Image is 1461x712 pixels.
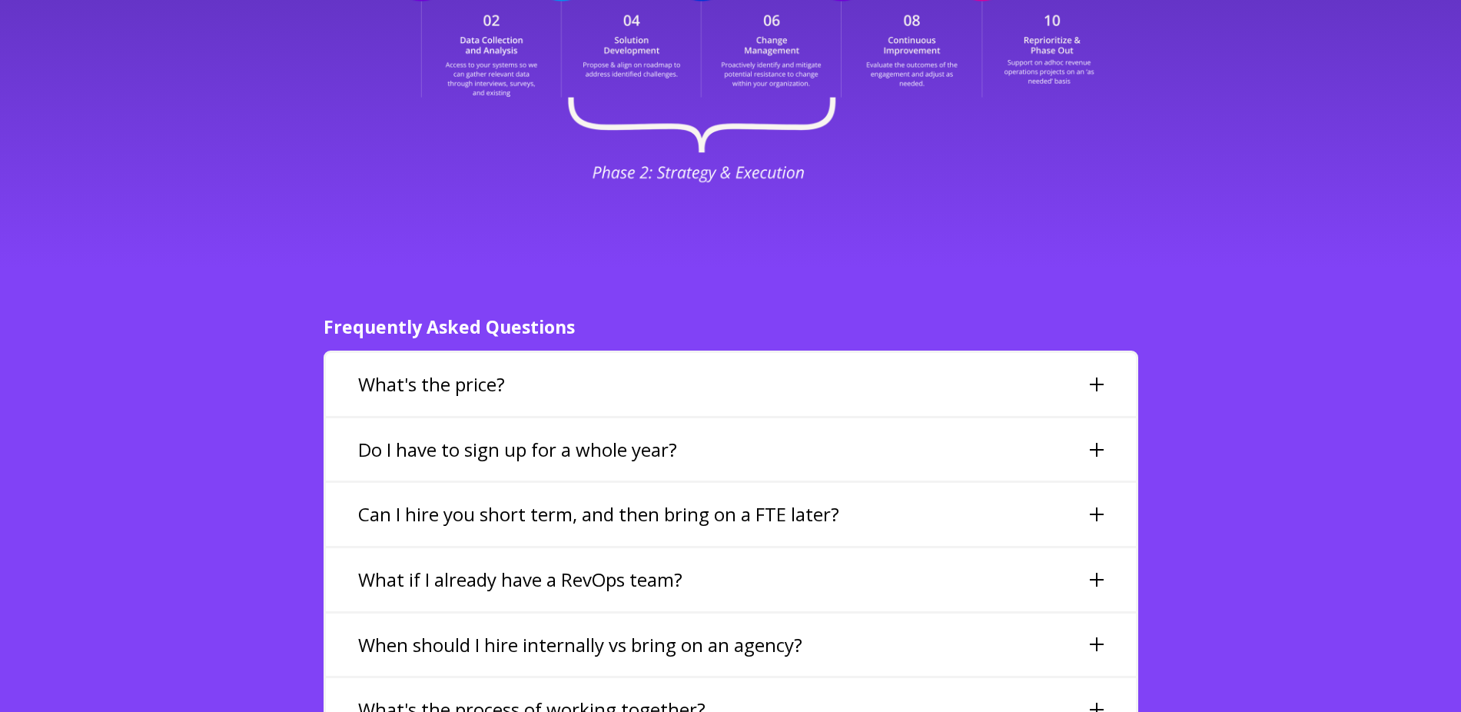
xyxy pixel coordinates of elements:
h3: What's the price? [358,371,505,398]
h3: Can I hire you short term, and then bring on a FTE later? [358,501,839,527]
h3: Do I have to sign up for a whole year? [358,437,677,463]
span: Frequently Asked Questions [324,314,575,339]
h3: When should I hire internally vs bring on an agency? [358,632,802,658]
h3: What if I already have a RevOps team? [358,567,682,593]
